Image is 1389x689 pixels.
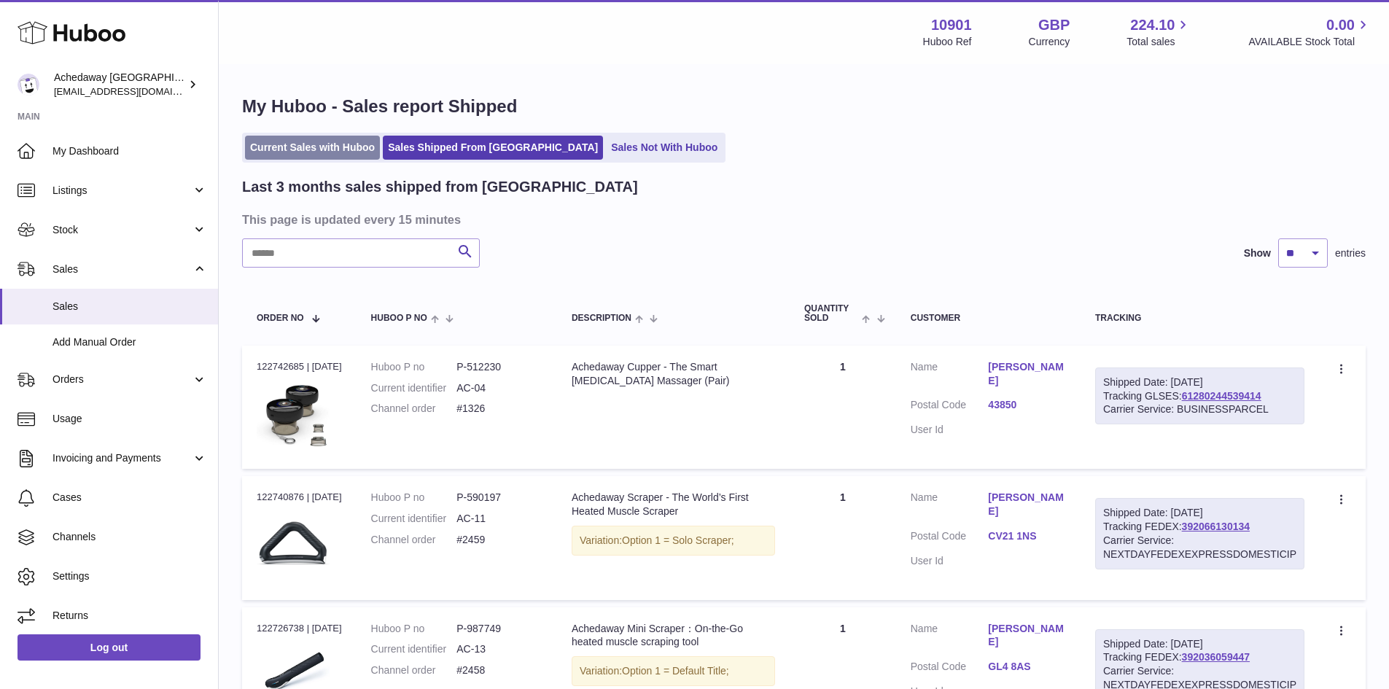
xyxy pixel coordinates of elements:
span: Invoicing and Payments [52,451,192,465]
a: CV21 1NS [988,529,1066,543]
dd: P-987749 [456,622,542,636]
strong: 10901 [931,15,972,35]
h2: Last 3 months sales shipped from [GEOGRAPHIC_DATA] [242,177,638,197]
dd: AC-11 [456,512,542,526]
div: Customer [911,314,1066,323]
dd: #2458 [456,663,542,677]
a: Current Sales with Huboo [245,136,380,160]
a: 0.00 AVAILABLE Stock Total [1248,15,1372,49]
dt: User Id [911,554,989,568]
h3: This page is updated every 15 minutes [242,211,1362,227]
dt: Huboo P no [371,360,457,374]
span: Sales [52,300,207,314]
div: Shipped Date: [DATE] [1103,375,1296,389]
div: Huboo Ref [923,35,972,49]
dt: Name [911,360,989,392]
dt: Channel order [371,663,457,677]
span: Option 1 = Default Title; [622,665,729,677]
span: My Dashboard [52,144,207,158]
span: entries [1335,246,1366,260]
dt: User Id [911,423,989,437]
span: Add Manual Order [52,335,207,349]
a: [PERSON_NAME] [988,360,1066,388]
div: Variation: [572,656,775,686]
h1: My Huboo - Sales report Shipped [242,95,1366,118]
td: 1 [790,346,896,469]
img: admin@newpb.co.uk [17,74,39,96]
div: 122726738 | [DATE] [257,622,342,635]
dt: Current identifier [371,642,457,656]
a: 43850 [988,398,1066,412]
dt: Huboo P no [371,491,457,505]
span: Total sales [1127,35,1191,49]
span: Returns [52,609,207,623]
dt: Postal Code [911,660,989,677]
div: Tracking FEDEX: [1095,498,1304,569]
dd: P-512230 [456,360,542,374]
span: Option 1 = Solo Scraper; [622,534,734,546]
div: Tracking [1095,314,1304,323]
div: Achedaway Cupper - The Smart [MEDICAL_DATA] Massager (Pair) [572,360,775,388]
div: Achedaway [GEOGRAPHIC_DATA] [54,71,185,98]
span: Channels [52,530,207,544]
dt: Huboo P no [371,622,457,636]
span: Listings [52,184,192,198]
a: [PERSON_NAME] [988,622,1066,650]
div: 122740876 | [DATE] [257,491,342,504]
dd: AC-04 [456,381,542,395]
div: 122742685 | [DATE] [257,360,342,373]
div: Carrier Service: BUSINESSPARCEL [1103,402,1296,416]
div: Variation: [572,526,775,556]
img: 109011664373505.png [257,378,330,451]
label: Show [1244,246,1271,260]
span: Orders [52,373,192,386]
a: 224.10 Total sales [1127,15,1191,49]
dt: Channel order [371,402,457,416]
a: 61280244539414 [1182,390,1261,402]
dd: AC-13 [456,642,542,656]
span: [EMAIL_ADDRESS][DOMAIN_NAME] [54,85,214,97]
span: Quantity Sold [804,304,858,323]
span: 0.00 [1326,15,1355,35]
div: Shipped Date: [DATE] [1103,506,1296,520]
a: Log out [17,634,201,661]
span: Order No [257,314,304,323]
span: Settings [52,569,207,583]
dd: #1326 [456,402,542,416]
div: Shipped Date: [DATE] [1103,637,1296,651]
dt: Name [911,622,989,653]
div: Tracking GLSES: [1095,367,1304,425]
dt: Current identifier [371,512,457,526]
span: Stock [52,223,192,237]
a: 392036059447 [1182,651,1250,663]
span: Huboo P no [371,314,427,323]
span: Cases [52,491,207,505]
a: [PERSON_NAME] [988,491,1066,518]
a: Sales Shipped From [GEOGRAPHIC_DATA] [383,136,603,160]
span: 224.10 [1130,15,1175,35]
a: GL4 8AS [988,660,1066,674]
dd: P-590197 [456,491,542,505]
strong: GBP [1038,15,1070,35]
td: 1 [790,476,896,599]
div: Achedaway Scraper - The World’s First Heated Muscle Scraper [572,491,775,518]
div: Achedaway Mini Scraper：On-the-Go heated muscle scraping tool [572,622,775,650]
a: Sales Not With Huboo [606,136,723,160]
div: Currency [1029,35,1070,49]
dt: Current identifier [371,381,457,395]
dt: Channel order [371,533,457,547]
div: Carrier Service: NEXTDAYFEDEXEXPRESSDOMESTICIP [1103,534,1296,561]
span: AVAILABLE Stock Total [1248,35,1372,49]
dt: Postal Code [911,398,989,416]
span: Description [572,314,631,323]
dt: Postal Code [911,529,989,547]
dd: #2459 [456,533,542,547]
span: Sales [52,262,192,276]
img: Achedaway-Muscle-Scraper.png [257,509,330,582]
a: 392066130134 [1182,521,1250,532]
span: Usage [52,412,207,426]
dt: Name [911,491,989,522]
